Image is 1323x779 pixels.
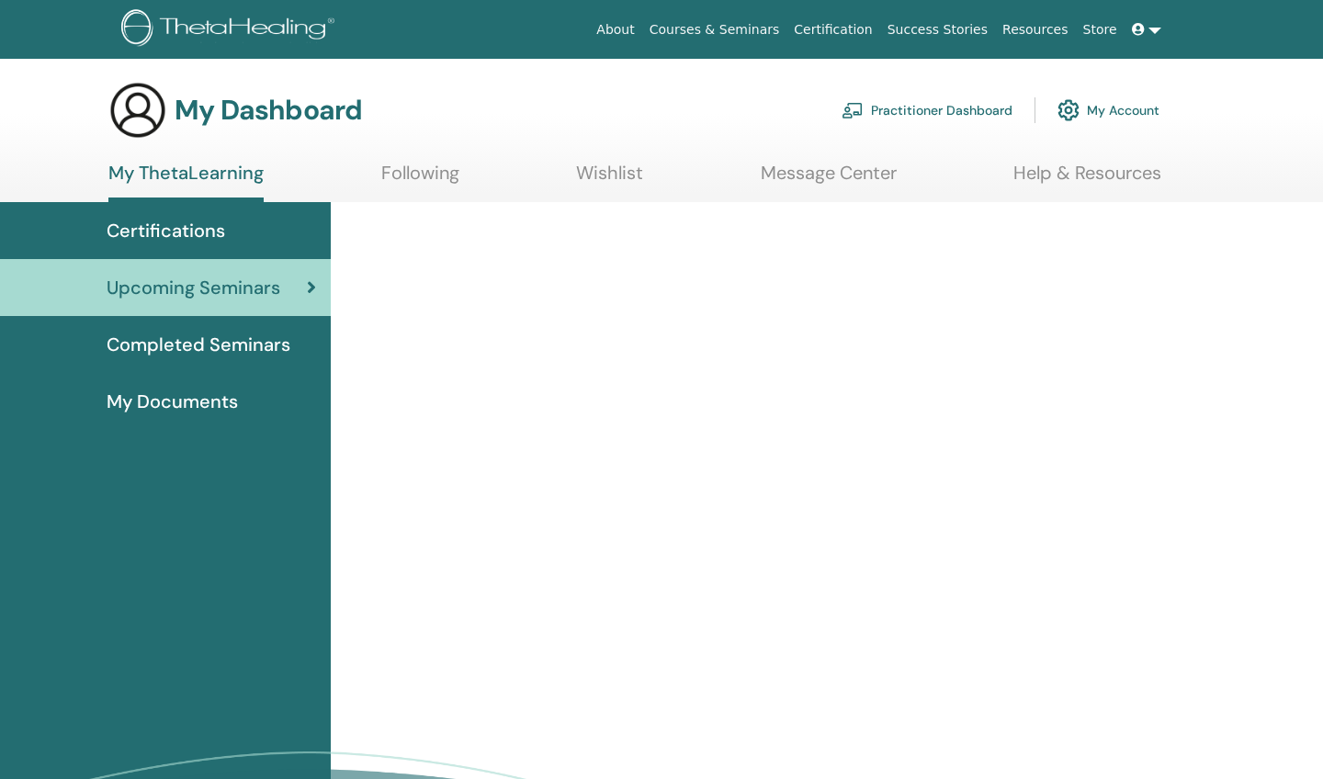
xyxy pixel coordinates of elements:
[761,162,897,198] a: Message Center
[108,81,167,140] img: generic-user-icon.jpg
[1013,162,1161,198] a: Help & Resources
[1057,90,1159,130] a: My Account
[1076,13,1125,47] a: Store
[880,13,995,47] a: Success Stories
[786,13,879,47] a: Certification
[107,217,225,244] span: Certifications
[121,9,341,51] img: logo.png
[576,162,643,198] a: Wishlist
[107,388,238,415] span: My Documents
[107,331,290,358] span: Completed Seminars
[107,274,280,301] span: Upcoming Seminars
[842,102,864,119] img: chalkboard-teacher.svg
[1057,95,1080,126] img: cog.svg
[381,162,459,198] a: Following
[842,90,1012,130] a: Practitioner Dashboard
[642,13,787,47] a: Courses & Seminars
[995,13,1076,47] a: Resources
[175,94,362,127] h3: My Dashboard
[108,162,264,202] a: My ThetaLearning
[589,13,641,47] a: About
